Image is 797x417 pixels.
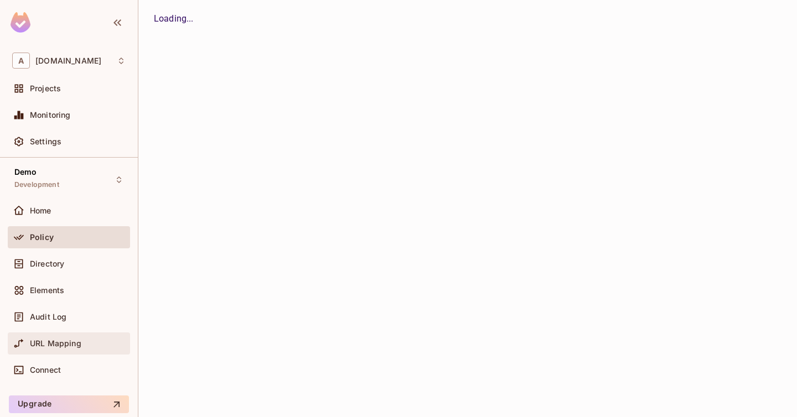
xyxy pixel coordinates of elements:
span: Projects [30,84,61,93]
span: Settings [30,137,61,146]
span: Demo [14,168,37,176]
span: Home [30,206,51,215]
img: SReyMgAAAABJRU5ErkJggg== [11,12,30,33]
span: Directory [30,259,64,268]
span: Elements [30,286,64,295]
span: Policy [30,233,54,242]
span: Monitoring [30,111,71,119]
span: Connect [30,366,61,374]
button: Upgrade [9,395,129,413]
span: URL Mapping [30,339,81,348]
span: Development [14,180,59,189]
span: Workspace: abclojistik.com [35,56,101,65]
span: Audit Log [30,312,66,321]
div: Loading... [154,12,782,25]
span: A [12,53,30,69]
